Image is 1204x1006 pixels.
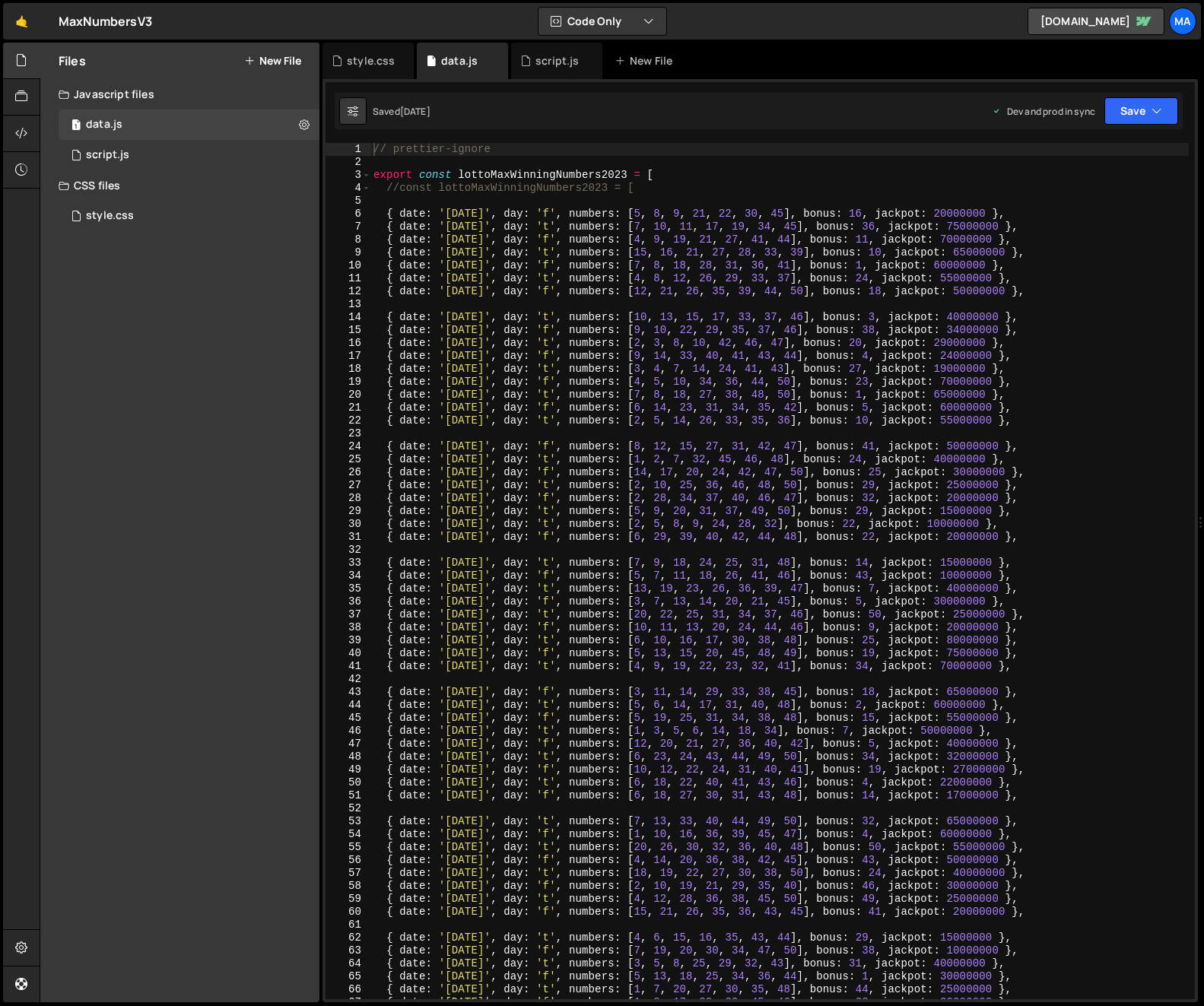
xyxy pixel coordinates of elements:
[326,440,371,453] div: 24
[86,118,122,132] div: data.js
[244,55,301,67] button: New File
[326,557,371,570] div: 33
[326,608,371,621] div: 37
[326,414,371,427] div: 22
[326,841,371,854] div: 55
[326,195,371,208] div: 5
[1104,97,1178,125] button: Save
[326,337,371,350] div: 16
[326,311,371,324] div: 14
[326,570,371,582] div: 34
[326,156,371,169] div: 2
[59,140,319,170] div: 3309/5657.js
[326,376,371,389] div: 19
[326,712,371,725] div: 45
[326,893,371,906] div: 59
[40,79,319,109] div: Javascript files
[326,505,371,518] div: 29
[326,957,371,970] div: 64
[326,789,371,802] div: 51
[326,285,371,298] div: 12
[326,751,371,763] div: 48
[326,272,371,285] div: 11
[326,595,371,608] div: 36
[326,763,371,776] div: 49
[535,53,579,68] div: script.js
[326,725,371,738] div: 46
[326,776,371,789] div: 50
[326,259,371,272] div: 10
[326,221,371,233] div: 7
[347,53,395,68] div: style.css
[400,105,430,118] div: [DATE]
[615,53,678,68] div: New File
[326,479,371,492] div: 27
[992,105,1095,118] div: Dev and prod in sync
[326,970,371,983] div: 65
[326,531,371,544] div: 31
[326,427,371,440] div: 23
[59,201,319,231] div: 3309/6309.css
[326,919,371,931] div: 61
[86,209,134,223] div: style.css
[326,944,371,957] div: 63
[326,906,371,919] div: 60
[326,208,371,221] div: 6
[59,109,319,140] div: 3309/5656.js
[326,518,371,531] div: 30
[326,453,371,466] div: 25
[326,699,371,712] div: 44
[1028,8,1164,35] a: [DOMAIN_NAME]
[441,53,478,68] div: data.js
[326,298,371,311] div: 13
[86,148,129,162] div: script.js
[326,634,371,647] div: 39
[326,233,371,246] div: 8
[326,815,371,828] div: 53
[326,582,371,595] div: 35
[326,246,371,259] div: 9
[326,466,371,479] div: 26
[71,120,81,132] span: 1
[326,492,371,505] div: 28
[326,350,371,363] div: 17
[326,389,371,401] div: 20
[326,673,371,686] div: 42
[326,324,371,337] div: 15
[326,621,371,634] div: 38
[326,686,371,699] div: 43
[1169,8,1196,35] a: ma
[326,867,371,880] div: 57
[3,3,40,40] a: 🤙
[59,12,152,30] div: MaxNumbersV3
[326,182,371,195] div: 4
[326,931,371,944] div: 62
[59,52,86,69] h2: Files
[326,880,371,893] div: 58
[326,854,371,867] div: 56
[326,738,371,751] div: 47
[326,660,371,673] div: 41
[326,828,371,841] div: 54
[40,170,319,201] div: CSS files
[326,983,371,996] div: 66
[326,143,371,156] div: 1
[326,169,371,182] div: 3
[326,544,371,557] div: 32
[538,8,666,35] button: Code Only
[326,401,371,414] div: 21
[326,647,371,660] div: 40
[373,105,430,118] div: Saved
[326,802,371,815] div: 52
[326,363,371,376] div: 18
